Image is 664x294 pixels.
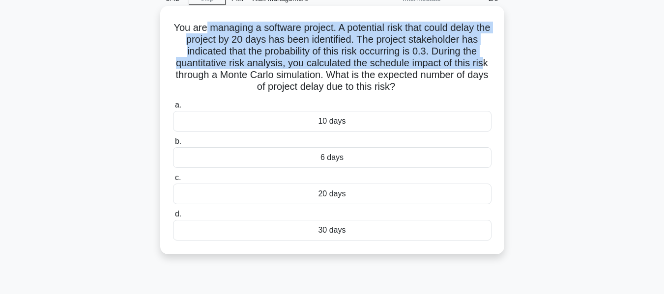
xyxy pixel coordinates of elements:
[175,173,181,182] span: c.
[175,137,181,145] span: b.
[172,22,492,93] h5: You are managing a software project. A potential risk that could delay the project by 20 days has...
[173,220,491,241] div: 30 days
[175,101,181,109] span: a.
[173,184,491,204] div: 20 days
[175,210,181,218] span: d.
[173,111,491,132] div: 10 days
[173,147,491,168] div: 6 days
